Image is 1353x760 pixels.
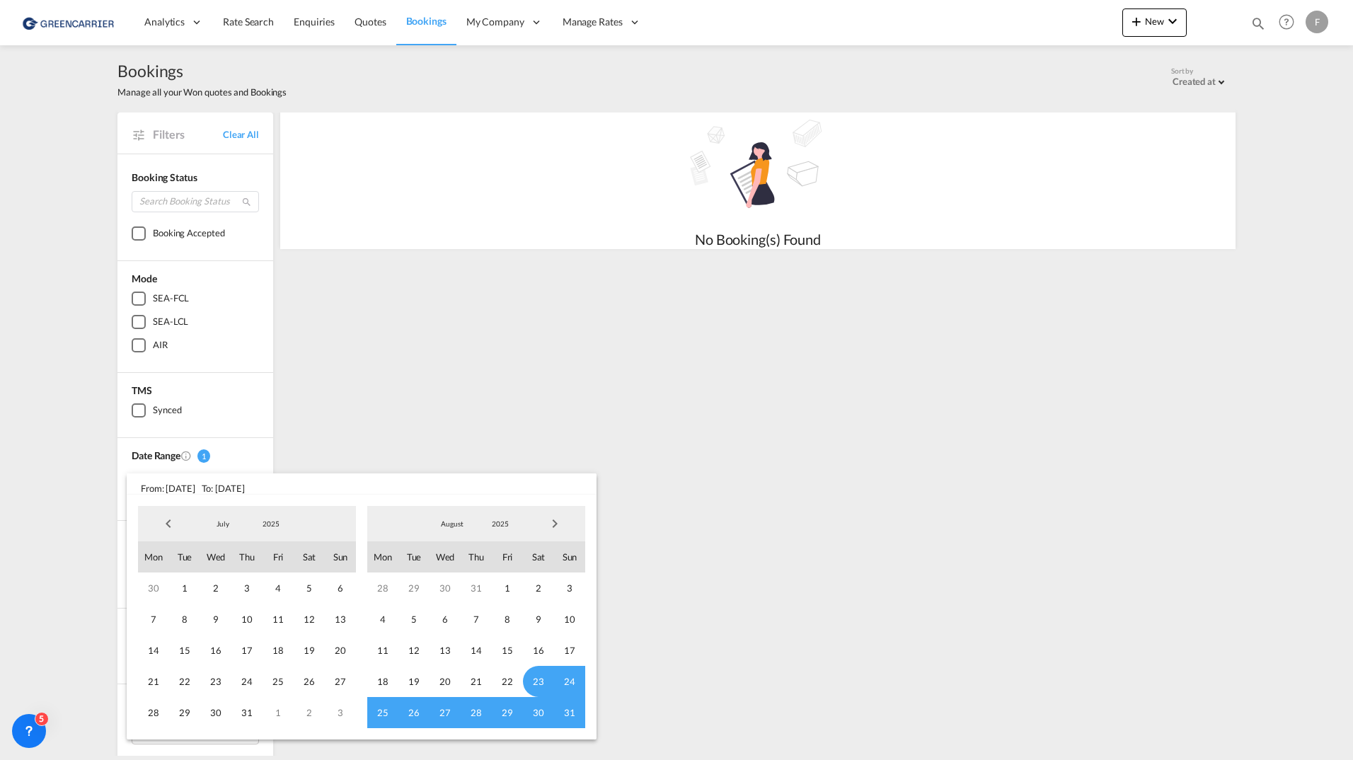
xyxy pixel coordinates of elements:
span: Fri [263,541,294,572]
md-select: Year: 2025 [476,513,524,534]
span: Wed [430,541,461,572]
span: Sun [325,541,356,572]
span: July [200,519,246,529]
span: Wed [200,541,231,572]
md-select: Month: August [428,513,476,534]
span: Thu [461,541,492,572]
span: Sun [554,541,585,572]
span: Mon [138,541,169,572]
span: Fri [492,541,523,572]
span: 2025 [248,519,294,529]
span: Tue [169,541,200,572]
span: From: [DATE] To: [DATE] [127,473,597,495]
span: 2025 [478,519,523,529]
span: Thu [231,541,263,572]
span: Sat [523,541,554,572]
md-select: Year: 2025 [247,513,295,534]
span: Next Month [541,509,569,538]
span: Previous Month [154,509,183,538]
span: August [430,519,475,529]
span: Tue [398,541,430,572]
span: Mon [367,541,398,572]
md-select: Month: July [199,513,247,534]
span: Sat [294,541,325,572]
